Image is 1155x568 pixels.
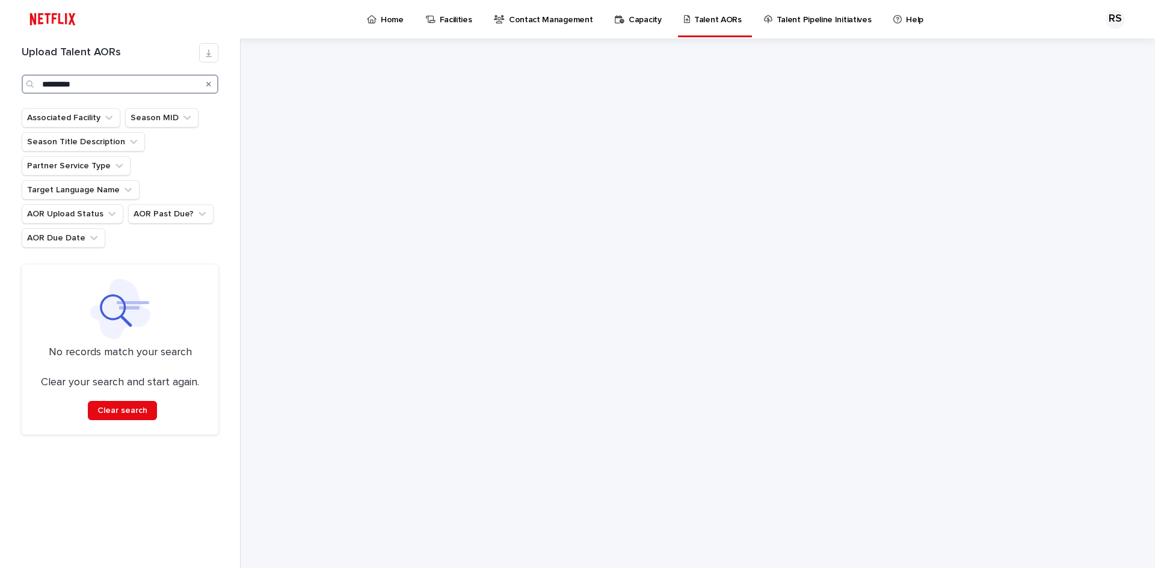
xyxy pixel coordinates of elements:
[22,204,123,224] button: AOR Upload Status
[97,406,147,415] span: Clear search
[36,346,204,359] p: No records match your search
[22,108,120,127] button: Associated Facility
[1106,10,1125,29] div: RS
[22,156,131,176] button: Partner Service Type
[22,132,145,151] button: Season Title Description
[125,108,199,127] button: Season MID
[22,46,199,60] h1: Upload Talent AORs
[24,7,81,31] img: ifQbXi3ZQGMSEF7WDB7W
[22,180,140,200] button: Target Language Name
[22,228,105,248] button: AOR Due Date
[88,401,157,420] button: Clear search
[128,204,214,224] button: AOR Past Due?
[41,376,199,389] p: Clear your search and start again.
[22,75,218,94] input: Search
